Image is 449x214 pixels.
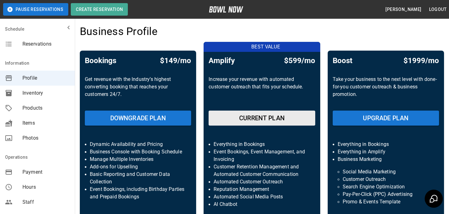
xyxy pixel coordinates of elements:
[343,176,429,183] p: Customer Outreach
[383,4,424,15] button: [PERSON_NAME]
[110,113,166,123] h6: DOWNGRADE PLAN
[90,156,186,163] p: Manage Multiple Inventories
[214,193,310,201] p: Automated Social Media Posts
[71,3,128,16] button: Create Reservation
[90,148,186,156] p: Business Console with Booking Schedule
[3,3,68,16] button: Pause Reservations
[343,168,429,176] p: Social Media Marketing
[338,148,434,156] p: Everything in Amplify
[363,113,408,123] h6: UPGRADE PLAN
[22,183,70,191] span: Hours
[214,141,310,148] p: Everything in Bookings
[214,186,310,193] p: Reputation Management
[209,76,315,106] p: Increase your revenue with automated customer outreach that fits your schedule.
[338,156,434,163] p: Business Marketing
[22,89,70,97] span: Inventory
[207,43,324,51] p: BEST VALUE
[209,6,243,12] img: logo
[284,56,315,66] h5: $599/mo
[214,163,310,178] p: Customer Retention Management and Automated Customer Communication
[160,56,191,66] h5: $149/mo
[80,25,157,38] h4: Business Profile
[22,104,70,112] span: Products
[90,171,186,186] p: Basic Reporting and Customer Data Collection
[343,183,429,191] p: Search Engine Optimization
[90,186,186,201] p: Event Bookings, including Birthday Parties and Prepaid Bookings
[214,178,310,186] p: Automated Customer Outreach
[403,56,439,66] h5: $1999/mo
[209,56,235,66] h5: Amplify
[90,163,186,171] p: Add-ons for Upselling
[90,141,186,148] p: Dynamic Availability and Pricing
[22,168,70,176] span: Payment
[214,201,310,208] p: AI Chatbot
[338,141,434,148] p: Everything in Bookings
[85,76,191,106] p: Get revenue with the Industry’s highest converting booking that reaches your customers 24/7.
[427,4,449,15] button: Logout
[22,74,70,82] span: Profile
[85,111,191,126] button: DOWNGRADE PLAN
[333,56,352,66] h5: Boost
[22,40,70,48] span: Reservations
[333,111,439,126] button: UPGRADE PLAN
[22,198,70,206] span: Staff
[333,76,439,106] p: Take your business to the next level with done-for-you customer outreach & business promotion.
[343,198,429,206] p: Promo & Events Template
[22,119,70,127] span: Items
[85,56,116,66] h5: Bookings
[214,148,310,163] p: Event Bookings, Event Management, and Invoicing
[22,134,70,142] span: Photos
[343,191,429,198] p: Pay-Per-Click (PPC) Advertising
